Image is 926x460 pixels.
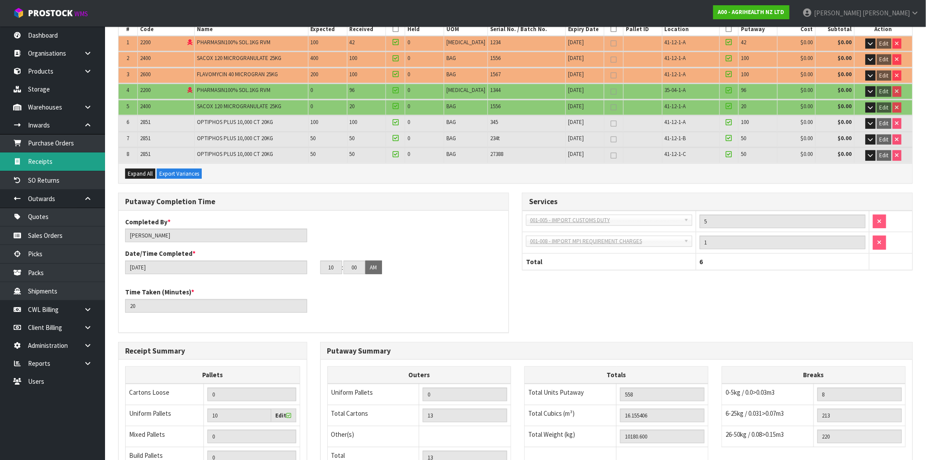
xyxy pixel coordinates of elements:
span: SACOX 120 MICROGRANULATE 25KG [197,54,281,62]
span: 2200 [140,39,151,46]
td: Cartons Loose [126,384,204,405]
span: 26-50kg / 0.08>0.15m3 [726,430,784,439]
td: Total Weight (kg) [525,426,617,447]
span: PHARMASIN100% SOL.1KG RVM [197,86,270,94]
td: Other(s) [327,426,419,447]
span: 1344 [490,86,501,94]
span: 1234 [490,39,501,46]
span: Edit [880,104,889,111]
span: 0 [311,103,313,110]
strong: A00 - AGRIHEALTH NZ LTD [718,8,785,16]
span: 0 [311,86,313,94]
td: Uniform Pallets [126,405,204,426]
i: Dangerous Goods [187,40,192,46]
span: $0.00 [801,71,813,78]
strong: $0.00 [838,103,852,110]
h3: Putaway Summary [327,347,906,355]
span: [DATE] [568,86,584,94]
span: 41-12-1-A [665,103,686,110]
span: Edit [880,88,889,95]
th: Outers [327,367,511,384]
button: Edit [877,103,891,113]
span: [DATE] [568,134,584,142]
span: 41-12-1-A [665,71,686,78]
span: 5 [126,103,129,110]
span: BAG [446,71,456,78]
span: 0 [407,103,410,110]
h3: Receipt Summary [125,347,300,355]
span: 2400 [140,54,151,62]
span: ProStock [28,7,73,19]
button: Edit [877,54,891,65]
span: 100 [311,118,319,126]
input: Uniform Pallets [207,409,271,422]
span: 50 [350,150,355,158]
span: 4 [126,86,129,94]
input: HH [320,261,342,274]
span: 8 [126,150,129,158]
span: 2851 [140,134,151,142]
input: MM [344,261,365,274]
button: Edit [877,71,891,81]
span: 41-12-1-B [665,134,686,142]
span: 345 [490,118,498,126]
input: Date/Time completed [125,261,307,274]
td: Total Cubics (m³) [525,405,617,426]
h3: Putaway Completion Time [125,198,502,206]
span: $0.00 [801,150,813,158]
span: 400 [311,54,319,62]
span: 50 [741,134,746,142]
input: OUTERS TOTAL = CTN [423,409,507,422]
strong: $0.00 [838,134,852,142]
span: 100 [350,71,358,78]
span: 50 [311,150,316,158]
span: 2400 [140,103,151,110]
span: 3 [126,71,129,78]
span: 6 [700,258,703,266]
span: Expand All [128,170,153,177]
button: Edit [877,118,891,129]
span: 41-12-1-C [665,150,687,158]
span: 20 [350,103,355,110]
span: 41-12-1-A [665,39,686,46]
span: [DATE] [568,71,584,78]
span: $0.00 [801,54,813,62]
span: OPTIPHOS PLUS 10,000 CT 20KG [197,134,273,142]
span: PHARMASIN100% SOL.1KG RVM [197,39,270,46]
span: 0 [407,39,410,46]
span: 50 [741,150,746,158]
span: 2851 [140,118,151,126]
span: [DATE] [568,54,584,62]
strong: $0.00 [838,71,852,78]
button: Edit [877,86,891,97]
span: Edit [880,136,889,143]
i: Dangerous Goods [187,88,192,93]
span: 2600 [140,71,151,78]
span: 0 [407,86,410,94]
span: 42 [741,39,746,46]
span: FLAVOMYCIN 40 MICROGRAN 25KG [197,71,278,78]
span: BAG [446,103,456,110]
th: Total [523,253,696,270]
span: 96 [741,86,746,94]
span: 2851 [140,150,151,158]
span: $0.00 [801,103,813,110]
span: 1567 [490,71,501,78]
input: UNIFORM P LINES [423,388,507,401]
strong: $0.00 [838,39,852,46]
span: $0.00 [801,134,813,142]
span: 50 [311,134,316,142]
span: 2 [126,54,129,62]
span: BAG [446,134,456,142]
span: [MEDICAL_DATA] [446,39,485,46]
td: Total Cartons [327,405,419,426]
button: Export Variances [157,169,202,179]
span: 100 [311,39,319,46]
span: BAG [446,54,456,62]
span: 50 [350,134,355,142]
button: Expand All [125,169,155,179]
span: 234t [490,134,500,142]
span: 42 [350,39,355,46]
span: 0-5kg / 0.0>0.03m3 [726,388,775,396]
label: Date/Time Completed [125,249,196,258]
